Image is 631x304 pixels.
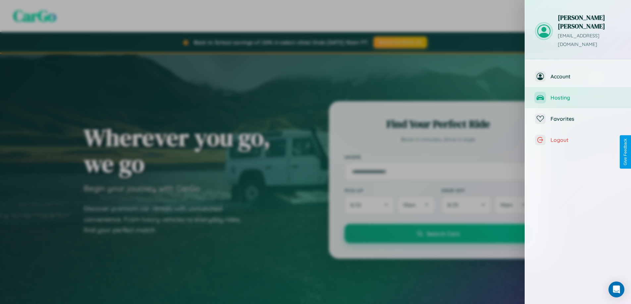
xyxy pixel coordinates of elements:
[525,87,631,108] button: Hosting
[558,13,621,30] h3: [PERSON_NAME] [PERSON_NAME]
[623,139,628,165] div: Give Feedback
[551,115,621,122] span: Favorites
[525,129,631,151] button: Logout
[525,66,631,87] button: Account
[551,94,621,101] span: Hosting
[551,137,621,143] span: Logout
[558,32,621,49] p: [EMAIL_ADDRESS][DOMAIN_NAME]
[551,73,621,80] span: Account
[525,108,631,129] button: Favorites
[608,282,624,297] div: Open Intercom Messenger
